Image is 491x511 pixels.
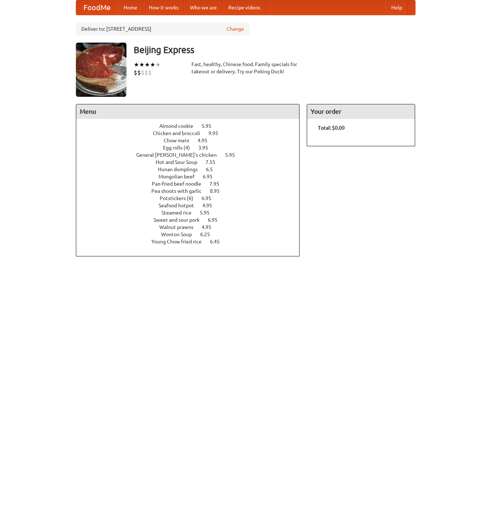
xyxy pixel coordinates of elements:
span: Wonton Soup [161,231,199,237]
li: ★ [150,61,155,69]
a: Change [227,25,244,33]
span: Potstickers (6) [160,195,201,201]
a: Recipe videos [223,0,266,15]
span: 4.95 [198,138,215,143]
div: Deliver to: [STREET_ADDRESS] [76,22,249,35]
span: 7.95 [210,181,227,187]
span: Chicken and broccoli [153,130,207,136]
li: $ [148,69,152,77]
span: 8.95 [210,188,227,194]
a: Help [386,0,408,15]
a: Chicken and broccoli 9.95 [153,130,232,136]
h3: Beijing Express [134,43,415,57]
a: Chow mein 4.95 [164,138,221,143]
img: angular.jpg [76,43,126,97]
span: Egg rolls (4) [163,145,197,151]
a: Hot and Sour Soup 7.55 [156,159,229,165]
span: 6.95 [202,195,219,201]
a: FoodMe [76,0,118,15]
a: Home [118,0,143,15]
span: 6.25 [200,231,217,237]
a: Walnut prawns 4.95 [159,224,225,230]
a: Young Chow fried rice 6.45 [151,239,233,244]
li: ★ [145,61,150,69]
a: Pan-fried beef noodle 7.95 [152,181,233,187]
a: Who we are [184,0,223,15]
li: ★ [139,61,145,69]
span: Seafood hotpot [159,203,201,208]
span: 4.95 [202,203,219,208]
div: Fast, healthy, Chinese food. Family specials for takeout or delivery. Try our Peking Duck! [191,61,300,75]
a: Potstickers (6) 6.95 [160,195,225,201]
span: General [PERSON_NAME]'s chicken [136,152,224,158]
span: Hunan dumplings [158,166,205,172]
span: Walnut prawns [159,224,201,230]
span: 6.95 [208,217,225,223]
a: Seafood hotpot 4.95 [159,203,225,208]
li: $ [145,69,148,77]
span: Sweet and sour pork [154,217,207,223]
span: Chow mein [164,138,197,143]
li: $ [141,69,145,77]
span: Young Chow fried rice [151,239,209,244]
h4: Menu [76,104,300,119]
a: Wonton Soup 6.25 [161,231,223,237]
span: 6.95 [203,174,220,179]
span: 9.95 [208,130,225,136]
span: Almond cookie [159,123,201,129]
span: 3.95 [198,145,215,151]
span: 5.95 [200,210,217,216]
span: Pea shoots with garlic [151,188,209,194]
span: Steamed rice [161,210,199,216]
span: 6.5 [206,166,220,172]
span: 5.95 [225,152,242,158]
a: Steamed rice 5.95 [161,210,223,216]
li: $ [137,69,141,77]
li: ★ [155,61,161,69]
li: ★ [134,61,139,69]
span: 7.55 [206,159,223,165]
span: Mongolian beef [159,174,202,179]
a: Sweet and sour pork 6.95 [154,217,231,223]
a: Egg rolls (4) 3.95 [163,145,221,151]
a: How it works [143,0,184,15]
span: Hot and Sour Soup [156,159,204,165]
a: Hunan dumplings 6.5 [158,166,226,172]
li: $ [134,69,137,77]
b: Total: $0.00 [318,125,345,131]
a: Almond cookie 5.95 [159,123,225,129]
span: 5.95 [202,123,219,129]
a: General [PERSON_NAME]'s chicken 5.95 [136,152,248,158]
a: Mongolian beef 6.95 [159,174,226,179]
span: 4.95 [202,224,219,230]
h4: Your order [307,104,415,119]
a: Pea shoots with garlic 8.95 [151,188,233,194]
span: Pan-fried beef noodle [152,181,208,187]
span: 6.45 [210,239,227,244]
